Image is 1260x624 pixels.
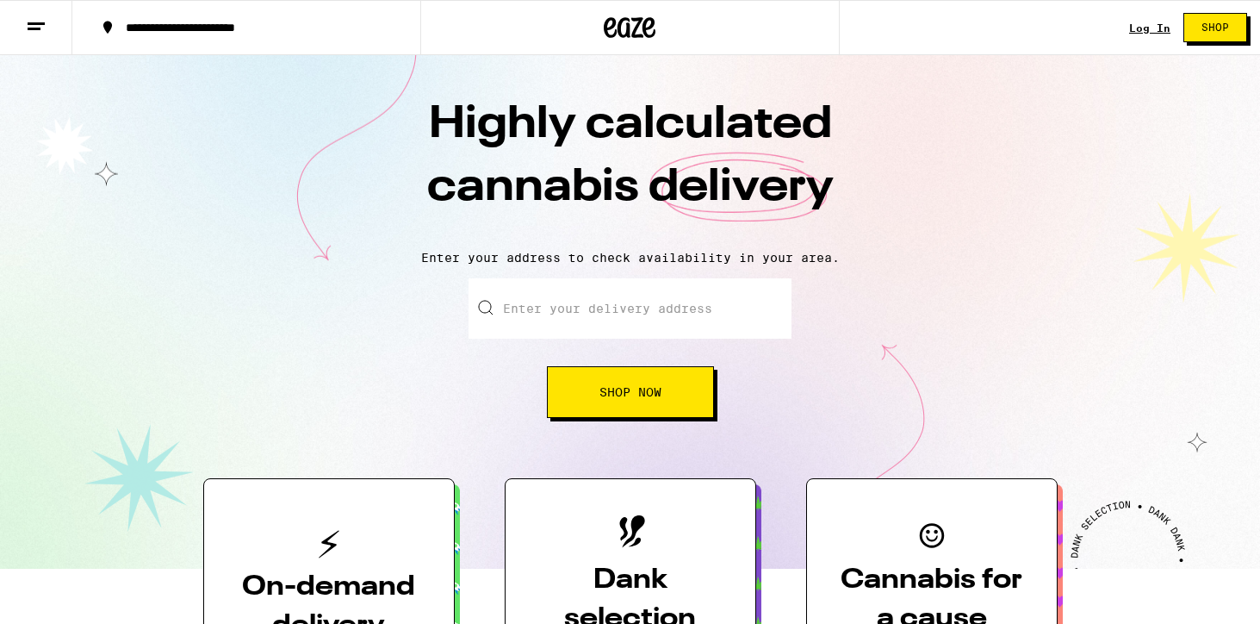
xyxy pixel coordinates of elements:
input: Enter your delivery address [469,278,791,339]
span: Shop Now [599,386,661,398]
button: Shop [1183,13,1247,42]
h1: Highly calculated cannabis delivery [329,94,932,237]
p: Enter your address to check availability in your area. [17,251,1243,265]
span: Shop [1201,22,1229,33]
div: Log In [1129,22,1170,34]
button: Shop Now [547,366,714,418]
